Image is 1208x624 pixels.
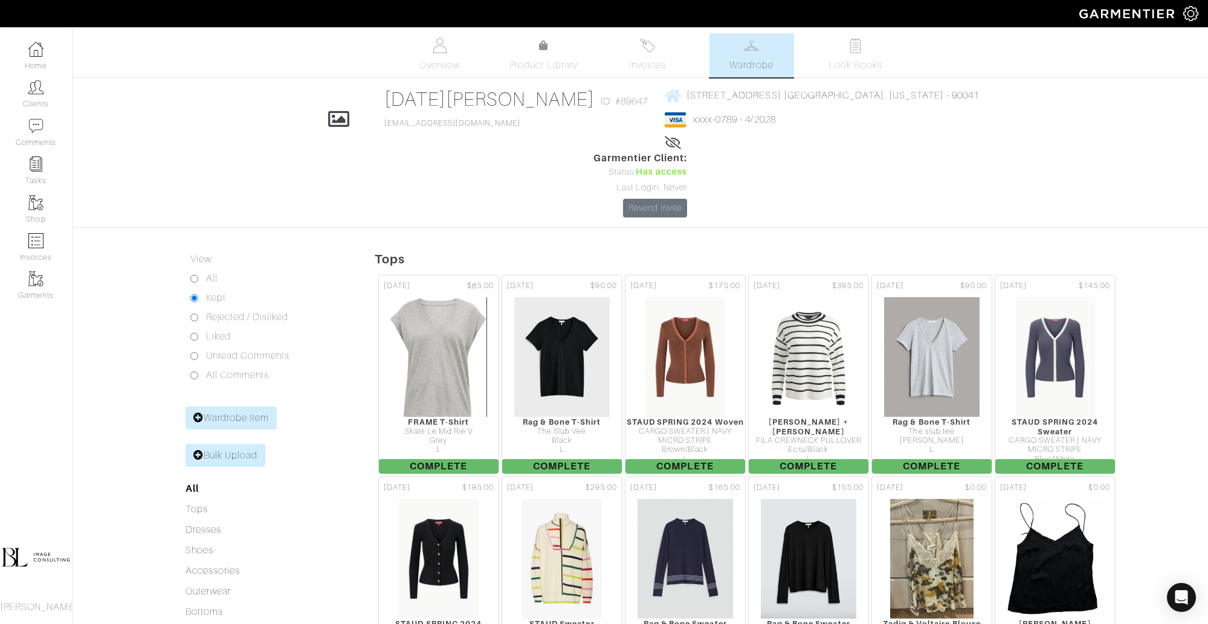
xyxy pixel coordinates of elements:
span: $0.00 [1088,482,1109,494]
img: Hu6tJ1nhixsXcXEAMjhvLY4N [637,498,734,619]
div: The Slub Vee [502,427,622,436]
span: [DATE] [384,482,410,494]
a: Outerwear [186,586,231,597]
div: Rag & Bone T-Shirt [502,417,622,426]
label: Kept [206,291,226,305]
span: [DATE] [507,280,534,292]
img: oTKiRiWqVdMFKBwc7qqkEXEf [1004,498,1106,619]
span: $155.00 [832,482,863,494]
span: Complete [749,459,868,474]
img: 8wornvJsbJuAKG5tyQ97e9un [890,498,974,619]
img: reminder-icon-8004d30b9f0a5d33ae49ab947aed9ed385cf756f9e5892f1edd6e32f2345188e.png [28,156,44,172]
span: $90.00 [960,280,986,292]
div: Grey [379,436,499,445]
span: [DATE] [1000,280,1027,292]
span: Garmentier Client: [593,151,688,166]
img: todo-9ac3debb85659649dc8f770b8b6100bb5dab4b48dedcbae339e5042a72dfd3cc.svg [848,38,863,53]
a: [DATE] $90.00 Rag & Bone T-Shirt The Slub Vee Black L Complete [500,274,624,475]
img: pTk9JQrxXrTKoeE4rmd9smRW [514,297,610,417]
div: CARGO SWEATER | NAVY MICRO STRIPE [625,427,745,446]
a: All [186,483,199,494]
span: Overview [419,58,460,72]
label: View: [190,252,213,266]
div: L [749,455,868,464]
span: $395.00 [832,280,863,292]
div: Ecru/Black [749,445,868,454]
div: L [872,445,992,454]
span: Wardrobe [729,58,773,72]
div: Open Intercom Messenger [1167,583,1196,612]
a: [STREET_ADDRESS] [GEOGRAPHIC_DATA], [US_STATE] - 90041 [665,88,980,103]
img: tdAsXgrq3QaMhb8oA8ZSuzkz [883,297,980,417]
img: SJ5xKFJEW5zd3G3zEa7bDcUB [522,498,602,619]
span: Product Library [509,58,578,72]
div: CARGO SWEATER | NAVY MICRO STRIPE [995,436,1115,455]
span: [DATE] [1000,482,1027,494]
a: [DATE] $145.00 STAUD SPRING 2024 Sweater CARGO SWEATER | NAVY MICRO STRIPE Blue/White M Complete [993,274,1117,475]
label: Rejected / Disliked [206,310,289,324]
span: $90.00 [590,280,616,292]
a: [DATE] $395.00 [PERSON_NAME] + [PERSON_NAME] FILA CREWNECK PULLOVER Ecru/Black L Complete [747,274,870,475]
span: $175.00 [709,280,740,292]
div: L [625,455,745,464]
span: [DATE] [754,482,780,494]
span: $85.00 [467,280,493,292]
a: Accessories [186,565,241,576]
img: visa-934b35602734be37eb7d5d7e5dbcd2044c359bf20a24dc3361ca3fa54326a8a7.png [665,112,686,127]
div: [PERSON_NAME] + [PERSON_NAME] [749,417,868,436]
div: Skate Le Mid Rie V [379,427,499,436]
img: v864SZPSiJ3mzrtR8F6CoxLF [1015,297,1096,417]
img: orders-icon-0abe47150d42831381b5fb84f609e132dff9fe21cb692f30cb5eec754e2cba89.png [28,233,44,248]
span: [DATE] [384,280,410,292]
span: [DATE] [630,280,657,292]
a: Dresses [186,524,221,535]
span: Invoices [629,58,666,72]
img: basicinfo-40fd8af6dae0f16599ec9e87c0ef1c0a1fdea2edbe929e3d69a839185d80c458.svg [432,38,447,53]
span: [DATE] [877,280,903,292]
a: [DATE] $175.00 STAUD SPRING 2024 Woven CARGO SWEATER | NAVY MICRO STRIPE Brown/Black L Complete [624,274,747,475]
a: Resend Invite [623,199,688,217]
a: Shoes [186,545,213,556]
span: [DATE] [754,280,780,292]
div: Last Login: Never [593,181,688,195]
span: [DATE] [877,482,903,494]
span: $195.00 [462,482,493,494]
img: 7FD2fYZhymaFZDVKAEiSDqF8 [763,297,854,417]
div: Rag & Bone T-Shirt [872,417,992,426]
span: Complete [625,459,745,474]
img: garments-icon-b7da505a4dc4fd61783c78ac3ca0ef83fa9d6f193b1c9dc38574b1d14d53ca28.png [28,195,44,210]
a: Product Library [502,39,586,72]
div: Status: [593,166,688,179]
span: Complete [872,459,992,474]
span: Complete [379,459,499,474]
span: ID: #89647 [601,94,648,109]
a: Look Books [813,33,898,77]
a: xxxx-0789 - 4/2028 [693,114,776,125]
img: garments-icon-b7da505a4dc4fd61783c78ac3ca0ef83fa9d6f193b1c9dc38574b1d14d53ca28.png [28,271,44,286]
div: Brown/Black [625,445,745,454]
span: $295.00 [586,482,616,494]
span: Complete [502,459,622,474]
img: clients-icon-6bae9207a08558b7cb47a8932f037763ab4055f8c8b6bfacd5dc20c3e0201464.png [28,80,44,95]
img: AsZqPEcJ1jUj7bKcEuM1a9q4 [760,498,857,619]
span: [STREET_ADDRESS] [GEOGRAPHIC_DATA], [US_STATE] - 90041 [686,90,980,101]
div: The slub tee [872,427,992,436]
img: orders-27d20c2124de7fd6de4e0e44c1d41de31381a507db9b33961299e4e07d508b8c.svg [640,38,655,53]
label: All [206,271,218,286]
span: $0.00 [965,482,986,494]
a: [EMAIL_ADDRESS][DOMAIN_NAME] [384,119,520,127]
img: gear-icon-white-bd11855cb880d31180b6d7d6211b90ccbf57a29d726f0c71d8c61bd08dd39cc2.png [1183,6,1198,21]
a: Invoices [606,33,690,77]
a: Wardrobe Item [186,407,277,429]
div: STAUD SPRING 2024 Sweater [995,417,1115,436]
span: $165.00 [709,482,740,494]
img: 5Qn8H8fGgrre6x2Y7qak1gED [645,297,726,417]
span: [DATE] [630,482,657,494]
label: All Comments [206,368,270,382]
img: garmentier-logo-header-white-b43fb05a5012e4ada735d5af1a66efaba907eab6374d6393d1fbf88cb4ef424d.png [1073,3,1183,24]
img: comment-icon-a0a6a9ef722e966f86d9cbdc48e553b5cf19dbc54f86b18d962a5391bc8f6eb6.png [28,118,44,133]
div: L [379,445,499,454]
label: Liked [206,329,231,344]
a: Bottoms [186,606,223,617]
img: Lrz8AWBx1WV31hcd6UFVpGZ6 [398,498,479,619]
